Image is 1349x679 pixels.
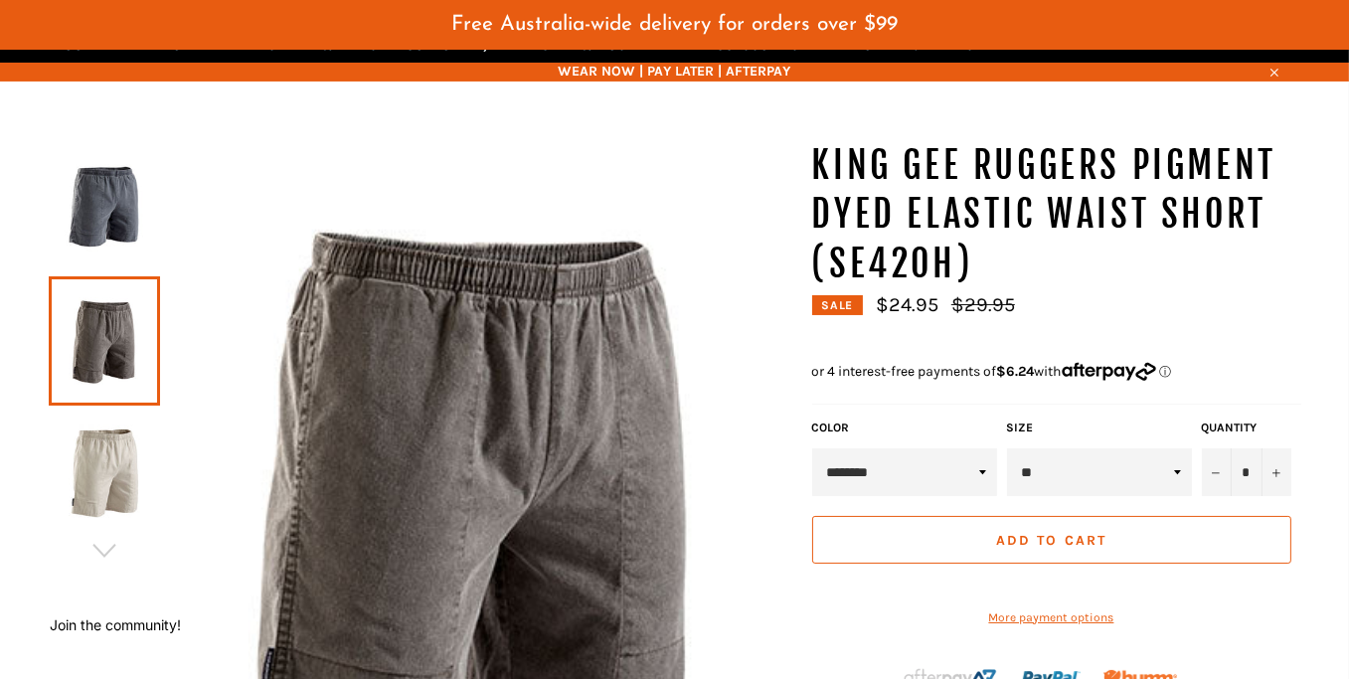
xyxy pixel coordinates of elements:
[59,420,150,529] img: KING GEE Ruggers Pigment Dyed Elastic Waist Short (SE420H) - Workin' Gear
[1202,448,1232,496] button: Reduce item quantity by one
[1262,448,1291,496] button: Increase item quantity by one
[1007,420,1192,436] label: Size
[951,293,1015,316] s: $29.95
[50,616,181,633] button: Join the community!
[812,609,1291,626] a: More payment options
[876,293,938,316] span: $24.95
[812,420,997,436] label: Color
[1202,420,1291,436] label: Quantity
[59,153,150,262] img: KING GEE Ruggers Pigment Dyed Elastic Waist Short (SE420H) - Workin' Gear
[812,516,1291,564] button: Add to Cart
[996,532,1106,549] span: Add to Cart
[812,295,863,315] div: Sale
[49,62,1301,81] span: WEAR NOW | PAY LATER | AFTERPAY
[812,141,1301,289] h1: KING GEE Ruggers Pigment Dyed Elastic Waist Short (SE420H)
[451,14,898,35] span: Free Australia-wide delivery for orders over $99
